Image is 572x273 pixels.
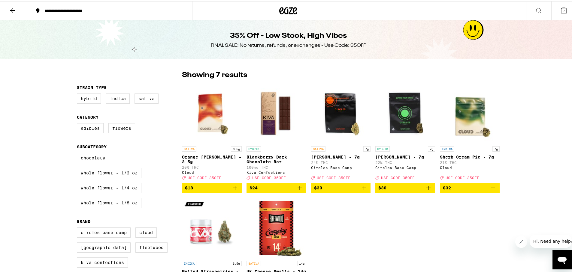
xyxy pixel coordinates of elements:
span: $30 [314,184,322,189]
a: Open page for Hella Jelly - 7g from Circles Base Camp [311,82,371,182]
p: 14g [297,260,306,265]
span: USE CODE 35OFF [188,175,221,179]
span: $18 [185,184,193,189]
legend: Brand [77,218,90,223]
p: [PERSON_NAME] - 7g [375,153,435,158]
a: Open page for Lantz - 7g from Circles Base Camp [375,82,435,182]
label: Indica [106,92,130,102]
img: Cloud - Orange Runtz - 3.5g [182,82,242,142]
label: Cloud [135,226,157,236]
label: Flowers [108,122,135,132]
p: 7g [492,145,500,150]
span: USE CODE 35OFF [252,175,286,179]
iframe: Message from company [530,233,572,247]
p: INDICA [440,145,454,150]
img: Circles Base Camp - Hella Jelly - 7g [311,82,371,142]
div: Cloud [182,169,242,173]
button: Add to bag [182,182,242,192]
p: HYBRID [247,145,261,150]
button: Add to bag [247,182,306,192]
p: Showing 7 results [182,69,247,79]
button: Add to bag [440,182,500,192]
button: Add to bag [311,182,371,192]
div: Circles Base Camp [311,165,371,168]
p: Blackberry Dark Chocolate Bar [247,153,306,163]
p: SATIVA [311,145,325,150]
span: $24 [250,184,258,189]
label: Hybrid [77,92,101,102]
p: 7g [428,145,435,150]
span: $32 [443,184,451,189]
p: UK Cheese Smalls - 14g [247,268,306,273]
p: 100mg THC [247,164,306,168]
p: 7g [363,145,371,150]
legend: Strain Type [77,84,107,89]
img: Fleetwood - UK Cheese Smalls - 14g [247,197,306,257]
a: Open page for Blackberry Dark Chocolate Bar from Kiva Confections [247,82,306,182]
p: SATIVA [182,145,196,150]
p: 3.5g [231,260,242,265]
img: Ember Valley - Melted Strawberries - 3.5g [182,197,242,257]
div: Kiva Confections [247,169,306,173]
p: HYBRID [375,145,390,150]
span: USE CODE 35OFF [381,175,415,179]
label: Sativa [135,92,159,102]
p: 21% THC [440,159,500,163]
img: Cloud - Sherb Cream Pie - 7g [440,82,500,142]
p: [PERSON_NAME] - 7g [311,153,371,158]
div: Circles Base Camp [375,165,435,168]
button: Add to bag [375,182,435,192]
label: Kiva Confections [77,256,128,266]
p: Sherb Cream Pie - 7g [440,153,500,158]
label: Circles Base Camp [77,226,131,236]
span: $30 [378,184,386,189]
a: Open page for Orange Runtz - 3.5g from Cloud [182,82,242,182]
span: USE CODE 35OFF [317,175,350,179]
img: Circles Base Camp - Lantz - 7g [375,82,435,142]
div: FINAL SALE: No returns, refunds, or exchanges - Use Code: 35OFF [211,41,366,48]
legend: Subcategory [77,143,107,148]
p: Orange [PERSON_NAME] - 3.5g [182,153,242,163]
span: Hi. Need any help? [4,4,43,9]
legend: Category [77,114,98,118]
label: Whole Flower - 1/2 oz [77,167,141,177]
p: 3.5g [231,145,242,150]
h1: 35% Off - Low Stock, High Vibes [230,30,347,40]
div: Cloud [440,165,500,168]
p: INDICA [182,260,196,265]
p: 20% THC [182,164,242,168]
span: USE CODE 35OFF [446,175,479,179]
iframe: Close message [515,235,527,247]
img: Kiva Confections - Blackberry Dark Chocolate Bar [247,82,306,142]
label: [GEOGRAPHIC_DATA] [77,241,131,251]
a: Open page for Sherb Cream Pie - 7g from Cloud [440,82,500,182]
label: Edibles [77,122,104,132]
label: Whole Flower - 1/8 oz [77,197,141,207]
label: Whole Flower - 1/4 oz [77,182,141,192]
p: SATIVA [247,260,261,265]
p: 24% THC [311,159,371,163]
label: Chocolate [77,152,109,162]
label: Fleetwood [135,241,168,251]
p: 22% THC [375,159,435,163]
iframe: Button to launch messaging window [552,249,572,268]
